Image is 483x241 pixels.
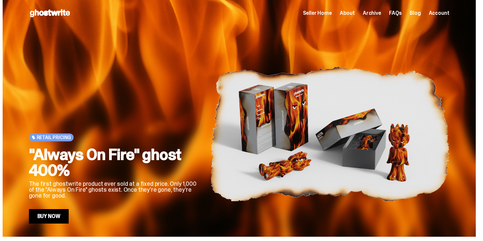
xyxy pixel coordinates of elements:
img: "Always On Fire" ghost 400% [210,44,449,224]
p: The first ghostwrite product ever sold at a fixed price. Only 1,000 of the "Always On Fire" ghost... [29,181,200,199]
h2: "Always On Fire" ghost 400% [29,147,200,178]
a: Seller Home [303,11,332,16]
a: Blog [410,11,421,16]
a: FAQs [389,11,402,16]
span: Retail Pricing [37,135,71,140]
a: About [340,11,355,16]
a: Buy Now [29,209,69,224]
a: Archive [363,11,381,16]
a: Account [429,11,449,16]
